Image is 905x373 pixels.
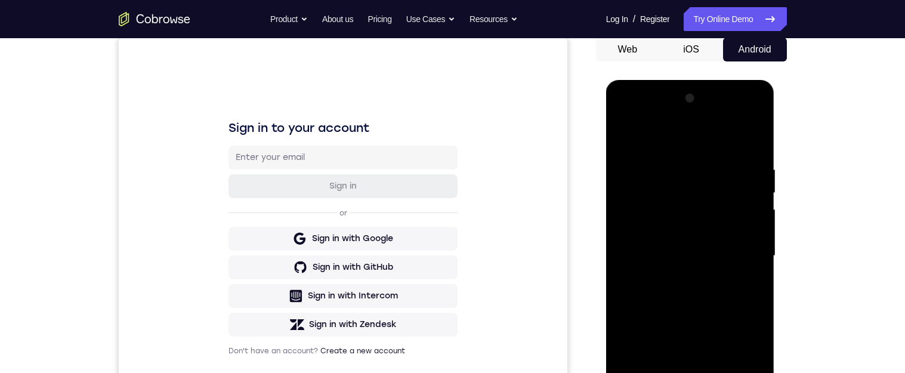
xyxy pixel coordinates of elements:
button: Use Cases [406,7,455,31]
button: Web [596,38,660,61]
a: Create a new account [202,309,286,317]
a: Go to the home page [119,12,190,26]
p: or [218,171,231,180]
a: Log In [606,7,628,31]
button: Sign in with Google [110,189,339,213]
button: Sign in with Intercom [110,246,339,270]
div: Sign in with Zendesk [190,281,278,293]
a: Pricing [367,7,391,31]
button: Product [270,7,308,31]
a: Try Online Demo [684,7,786,31]
div: Sign in with Intercom [189,252,279,264]
a: About us [322,7,353,31]
button: iOS [659,38,723,61]
button: Resources [470,7,518,31]
button: Sign in with GitHub [110,218,339,242]
div: Sign in with Google [193,195,274,207]
span: / [633,12,635,26]
div: Sign in with GitHub [194,224,274,236]
button: Android [723,38,787,61]
a: Register [640,7,669,31]
p: Don't have an account? [110,309,339,318]
button: Sign in with Zendesk [110,275,339,299]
